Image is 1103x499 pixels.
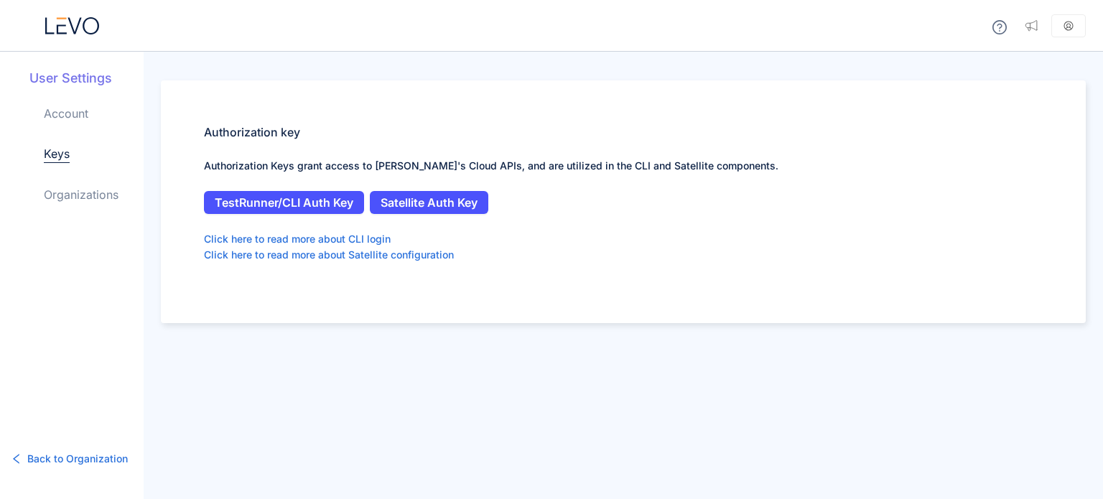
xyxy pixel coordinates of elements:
[204,191,364,214] button: TestRunner/CLI Auth Key
[370,191,488,214] button: Satellite Auth Key
[44,105,88,122] a: Account
[29,69,144,88] h5: User Settings
[44,145,70,163] a: Keys
[215,196,353,209] span: TestRunner/CLI Auth Key
[204,231,391,247] a: Click here to read more about CLI login
[204,123,1043,141] h5: Authorization key
[204,247,454,263] a: Click here to read more about Satellite configuration
[204,158,1043,174] p: Authorization Keys grant access to [PERSON_NAME]'s Cloud APIs, and are utilized in the CLI and Sa...
[381,196,478,209] span: Satellite Auth Key
[27,451,128,467] span: Back to Organization
[44,186,118,203] a: Organizations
